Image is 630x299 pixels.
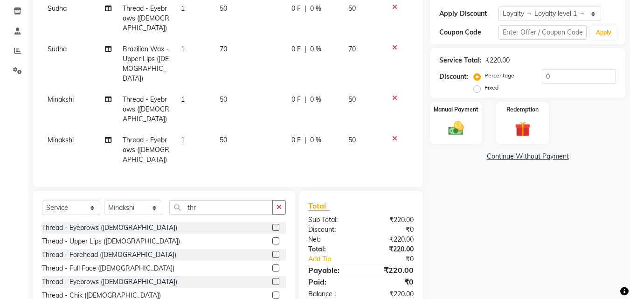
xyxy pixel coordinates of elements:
[439,56,482,65] div: Service Total:
[42,250,176,260] div: Thread - Forehead ([DEMOGRAPHIC_DATA])
[48,4,67,13] span: Sudha
[305,135,306,145] span: |
[348,136,356,144] span: 50
[310,95,321,104] span: 0 %
[301,215,361,225] div: Sub Total:
[310,4,321,14] span: 0 %
[220,4,227,13] span: 50
[291,95,301,104] span: 0 F
[48,95,74,104] span: Minakshi
[305,95,306,104] span: |
[485,71,514,80] label: Percentage
[432,152,623,161] a: Continue Without Payment
[305,44,306,54] span: |
[301,264,361,276] div: Payable:
[485,56,510,65] div: ₹220.00
[361,289,421,299] div: ₹220.00
[301,289,361,299] div: Balance :
[371,254,421,264] div: ₹0
[123,95,169,123] span: Thread - Eyebrows ([DEMOGRAPHIC_DATA])
[361,215,421,225] div: ₹220.00
[42,264,174,273] div: Thread - Full Face ([DEMOGRAPHIC_DATA])
[308,201,330,211] span: Total
[439,72,468,82] div: Discount:
[361,264,421,276] div: ₹220.00
[361,235,421,244] div: ₹220.00
[361,276,421,287] div: ₹0
[301,244,361,254] div: Total:
[361,244,421,254] div: ₹220.00
[181,4,185,13] span: 1
[291,44,301,54] span: 0 F
[42,277,177,287] div: Thread - Eyebrows ([DEMOGRAPHIC_DATA])
[310,44,321,54] span: 0 %
[348,4,356,13] span: 50
[301,254,371,264] a: Add Tip
[361,225,421,235] div: ₹0
[301,235,361,244] div: Net:
[510,119,535,139] img: _gift.svg
[181,136,185,144] span: 1
[498,25,587,40] input: Enter Offer / Coupon Code
[590,26,617,40] button: Apply
[123,4,169,32] span: Thread - Eyebrows ([DEMOGRAPHIC_DATA])
[305,4,306,14] span: |
[301,276,361,287] div: Paid:
[348,45,356,53] span: 70
[348,95,356,104] span: 50
[42,223,177,233] div: Thread - Eyebrows ([DEMOGRAPHIC_DATA])
[123,136,169,164] span: Thread - Eyebrows ([DEMOGRAPHIC_DATA])
[220,136,227,144] span: 50
[434,105,478,114] label: Manual Payment
[48,45,67,53] span: Sudha
[506,105,539,114] label: Redemption
[220,45,227,53] span: 70
[485,83,498,92] label: Fixed
[42,236,180,246] div: Thread - Upper Lips ([DEMOGRAPHIC_DATA])
[439,9,498,19] div: Apply Discount
[291,4,301,14] span: 0 F
[301,225,361,235] div: Discount:
[169,200,273,215] input: Search or Scan
[123,45,169,83] span: Brazilian Wax - Upper Lips ([DEMOGRAPHIC_DATA])
[181,95,185,104] span: 1
[291,135,301,145] span: 0 F
[48,136,74,144] span: Minakshi
[443,119,469,137] img: _cash.svg
[220,95,227,104] span: 50
[310,135,321,145] span: 0 %
[439,28,498,37] div: Coupon Code
[181,45,185,53] span: 1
